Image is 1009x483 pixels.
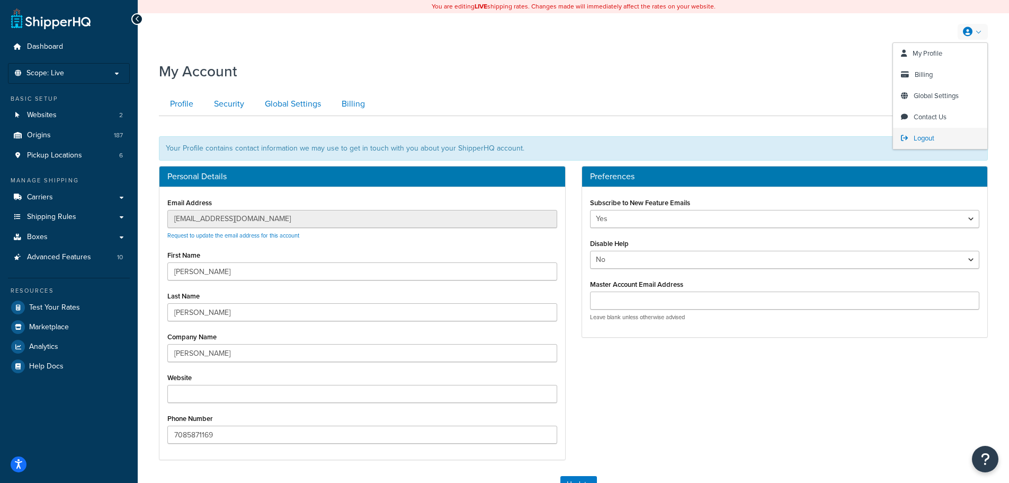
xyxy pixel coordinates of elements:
span: Dashboard [27,42,63,51]
label: Disable Help [590,240,629,248]
span: 187 [114,131,123,140]
span: Help Docs [29,362,64,371]
a: Logout [893,128,987,149]
a: Help Docs [8,357,130,376]
a: Origins 187 [8,126,130,145]
span: My Profile [913,48,942,58]
div: Manage Shipping [8,176,130,185]
span: Origins [27,131,51,140]
span: Billing [915,69,933,80]
span: Analytics [29,343,58,352]
button: Open Resource Center [972,446,998,472]
a: Dashboard [8,37,130,57]
a: Global Settings [893,85,987,107]
p: Leave blank unless otherwise advised [590,313,980,321]
a: Advanced Features 10 [8,248,130,267]
span: Boxes [27,233,48,242]
span: Carriers [27,193,53,202]
span: Marketplace [29,323,69,332]
label: Email Address [167,199,212,207]
a: Billing [331,92,373,116]
li: Advanced Features [8,248,130,267]
a: ShipperHQ Home [11,8,91,29]
label: Master Account Email Address [590,280,683,288]
a: Billing [893,64,987,85]
a: Pickup Locations 6 [8,146,130,165]
span: Scope: Live [26,69,64,78]
a: Request to update the email address for this account [167,231,299,240]
a: Analytics [8,337,130,356]
span: Shipping Rules [27,213,76,222]
a: Test Your Rates [8,298,130,317]
span: Advanced Features [27,253,91,262]
li: Origins [8,126,130,145]
a: Security [203,92,253,116]
span: Logout [914,133,934,143]
a: Websites 2 [8,106,130,125]
span: Global Settings [914,91,959,101]
a: Profile [159,92,202,116]
b: LIVE [475,2,487,11]
h3: Preferences [590,172,980,181]
div: Your Profile contains contact information we may use to get in touch with you about your ShipperH... [159,136,988,161]
span: 6 [119,151,123,160]
label: Phone Number [167,415,213,423]
label: First Name [167,251,200,259]
div: Resources [8,286,130,295]
label: Last Name [167,292,200,300]
span: Test Your Rates [29,303,80,312]
a: Marketplace [8,318,130,337]
h3: Personal Details [167,172,557,181]
label: Subscribe to New Feature Emails [590,199,690,207]
a: My Profile [893,43,987,64]
span: 2 [119,111,123,120]
a: Boxes [8,227,130,247]
span: Contact Us [914,112,947,122]
a: Global Settings [254,92,329,116]
span: Websites [27,111,57,120]
label: Company Name [167,333,217,341]
a: Carriers [8,188,130,207]
div: Basic Setup [8,94,130,103]
h1: My Account [159,61,237,82]
li: Websites [8,106,130,125]
label: Website [167,374,192,382]
li: Pickup Locations [8,146,130,165]
a: Contact Us [893,107,987,128]
span: Pickup Locations [27,151,82,160]
span: 10 [117,253,123,262]
a: Shipping Rules [8,207,130,227]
